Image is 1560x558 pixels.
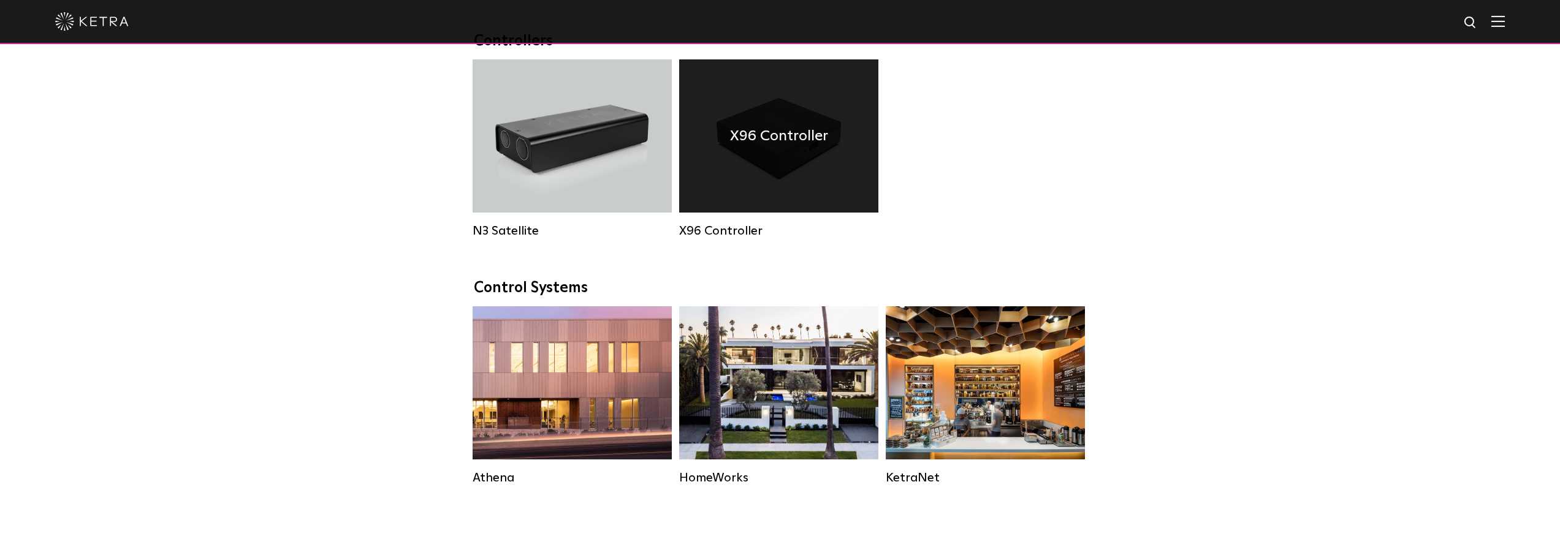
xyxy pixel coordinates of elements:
div: N3 Satellite [473,224,672,238]
a: X96 Controller X96 Controller [679,59,878,238]
div: X96 Controller [679,224,878,238]
img: ketra-logo-2019-white [55,12,129,31]
div: HomeWorks [679,470,878,485]
div: KetraNet [886,470,1085,485]
h4: X96 Controller [730,124,828,148]
img: search icon [1463,15,1478,31]
a: Athena Commercial Solution [473,306,672,485]
a: N3 Satellite N3 Satellite [473,59,672,238]
div: Athena [473,470,672,485]
img: Hamburger%20Nav.svg [1491,15,1505,27]
a: KetraNet Legacy System [886,306,1085,485]
a: HomeWorks Residential Solution [679,306,878,485]
div: Control Systems [474,279,1087,297]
